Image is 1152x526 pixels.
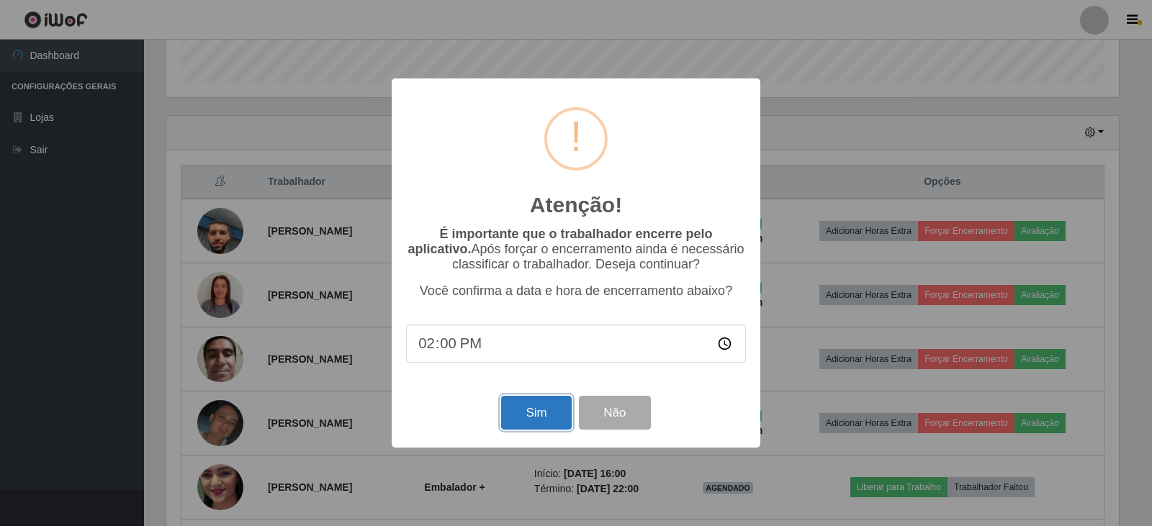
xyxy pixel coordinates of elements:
[530,192,622,218] h2: Atenção!
[406,284,746,299] p: Você confirma a data e hora de encerramento abaixo?
[406,227,746,272] p: Após forçar o encerramento ainda é necessário classificar o trabalhador. Deseja continuar?
[408,227,712,256] b: É importante que o trabalhador encerre pelo aplicativo.
[579,396,650,430] button: Não
[501,396,571,430] button: Sim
